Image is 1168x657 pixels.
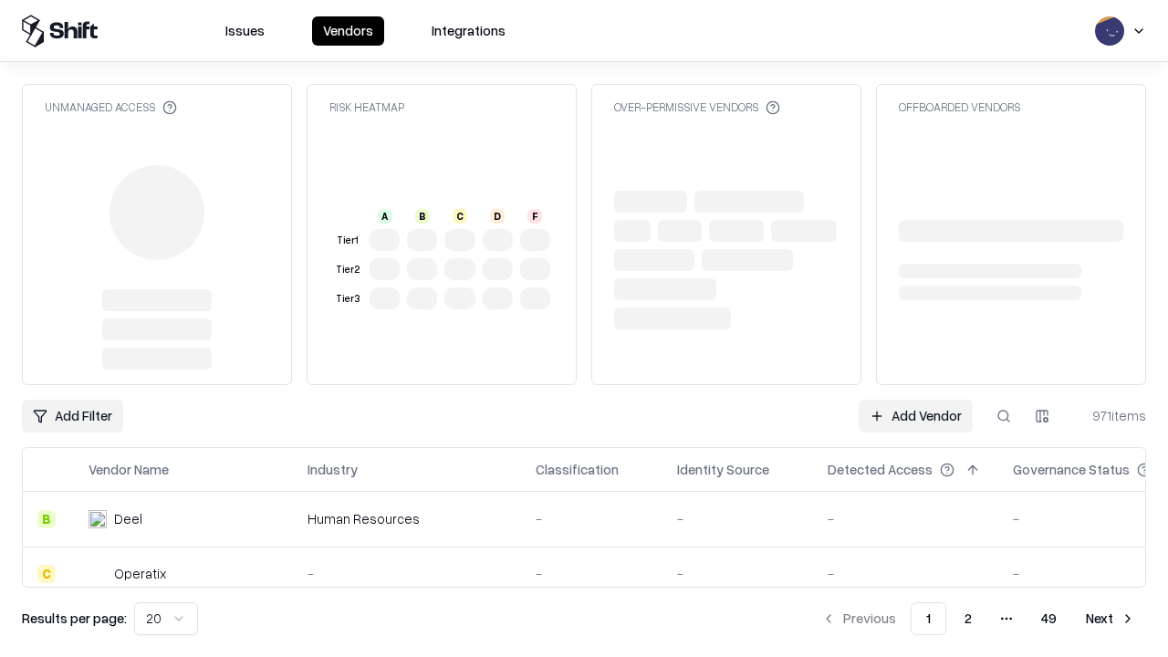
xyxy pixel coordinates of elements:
div: Tier 2 [333,262,362,277]
button: Issues [214,16,276,46]
nav: pagination [810,602,1146,635]
button: 49 [1027,602,1071,635]
div: Operatix [114,564,166,583]
div: - [677,564,798,583]
div: - [828,564,984,583]
button: Next [1075,602,1146,635]
div: A [378,209,392,224]
img: Deel [89,510,107,528]
button: Vendors [312,16,384,46]
div: - [828,509,984,528]
div: Deel [114,509,142,528]
div: C [37,565,56,583]
div: Industry [308,460,358,479]
div: Detected Access [828,460,933,479]
div: B [37,510,56,528]
div: Risk Heatmap [329,99,404,115]
div: Tier 3 [333,291,362,307]
div: - [536,509,648,528]
button: 2 [950,602,986,635]
div: D [490,209,505,224]
div: Unmanaged Access [45,99,177,115]
div: - [677,509,798,528]
div: Vendor Name [89,460,169,479]
div: C [453,209,467,224]
div: Identity Source [677,460,769,479]
div: Offboarded Vendors [899,99,1020,115]
button: Add Filter [22,400,123,433]
div: Tier 1 [333,233,362,248]
div: B [415,209,430,224]
button: Integrations [421,16,516,46]
div: Over-Permissive Vendors [614,99,780,115]
div: - [308,564,506,583]
div: Classification [536,460,619,479]
div: F [527,209,542,224]
div: 971 items [1073,406,1146,425]
a: Add Vendor [859,400,973,433]
div: Human Resources [308,509,506,528]
button: 1 [911,602,946,635]
div: - [536,564,648,583]
div: Governance Status [1013,460,1130,479]
img: Operatix [89,565,107,583]
p: Results per page: [22,609,127,628]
